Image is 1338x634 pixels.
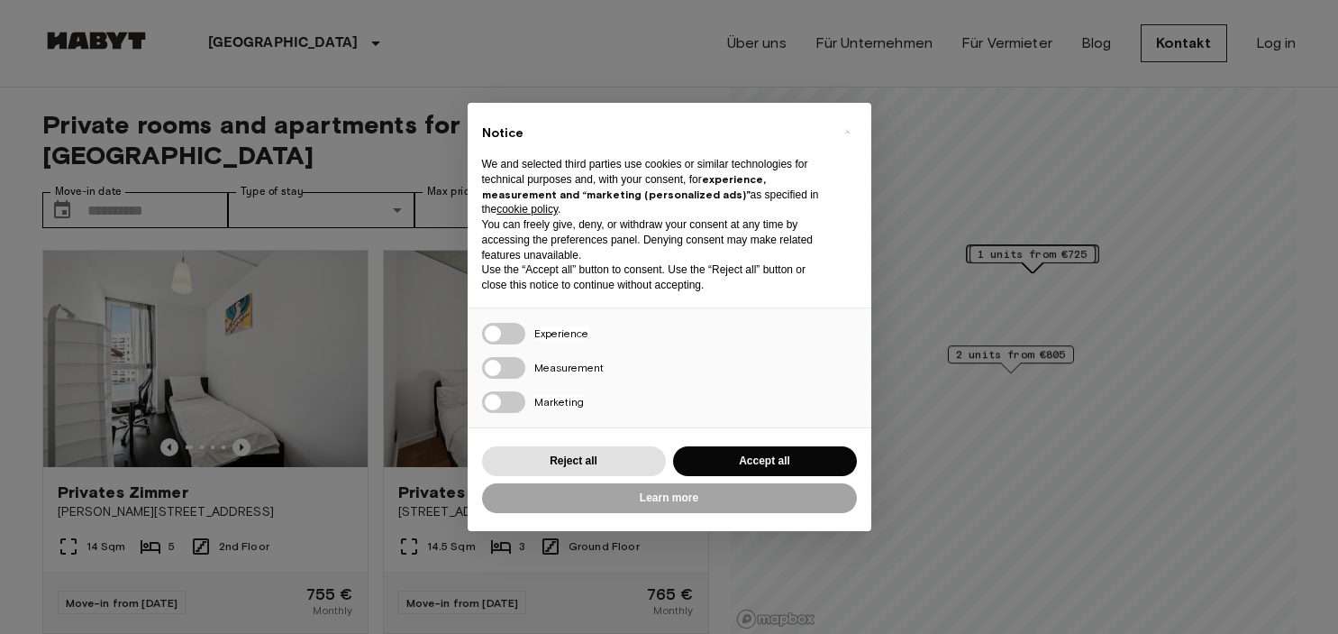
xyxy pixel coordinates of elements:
button: Accept all [673,446,857,476]
p: Use the “Accept all” button to consent. Use the “Reject all” button or close this notice to conti... [482,262,828,293]
strong: experience, measurement and “marketing (personalized ads)” [482,172,766,201]
span: Marketing [534,395,584,409]
button: Reject all [482,446,666,476]
button: Close this notice [833,117,862,146]
p: We and selected third parties use cookies or similar technologies for technical purposes and, wit... [482,157,828,217]
h2: Notice [482,124,828,142]
p: You can freely give, deny, or withdraw your consent at any time by accessing the preferences pane... [482,217,828,262]
span: Experience [534,326,588,340]
a: cookie policy [496,203,558,216]
button: Learn more [482,483,857,513]
span: Measurement [534,361,604,374]
span: × [844,121,851,142]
